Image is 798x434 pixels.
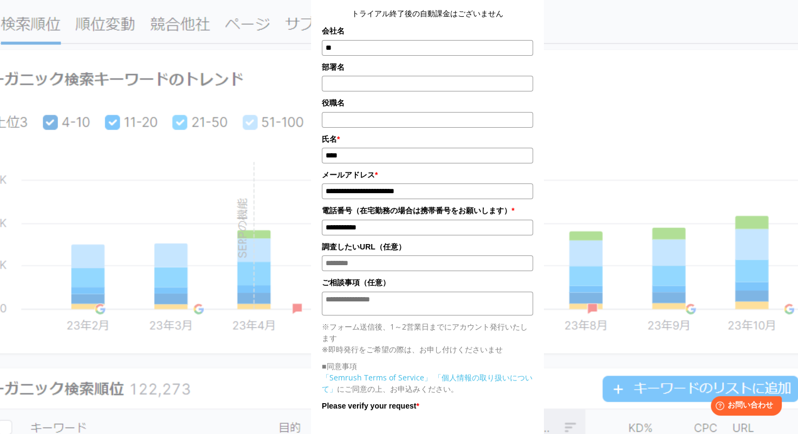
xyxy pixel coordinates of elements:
[322,277,533,288] label: ご相談事項（任意）
[322,61,533,73] label: 部署名
[322,8,533,19] center: トライアル終了後の自動課金はございません
[322,372,533,394] a: 「個人情報の取り扱いについて」
[322,169,533,181] label: メールアドレス
[322,321,533,355] p: ※フォーム送信後、1～2営業日までにアカウント発行いたします ※即時発行をご希望の際は、お申し付けくださいませ
[322,241,533,253] label: 調査したいURL（任意）
[322,400,533,412] label: Please verify your request
[322,205,533,216] label: 電話番号（在宅勤務の場合は携帯番号をお願いします）
[322,372,432,383] a: 「Semrush Terms of Service」
[322,25,533,37] label: 会社名
[702,392,786,422] iframe: Help widget launcher
[322,97,533,109] label: 役職名
[322,133,533,145] label: 氏名
[322,360,533,372] p: ■同意事項
[322,372,533,394] p: にご同意の上、お申込みください。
